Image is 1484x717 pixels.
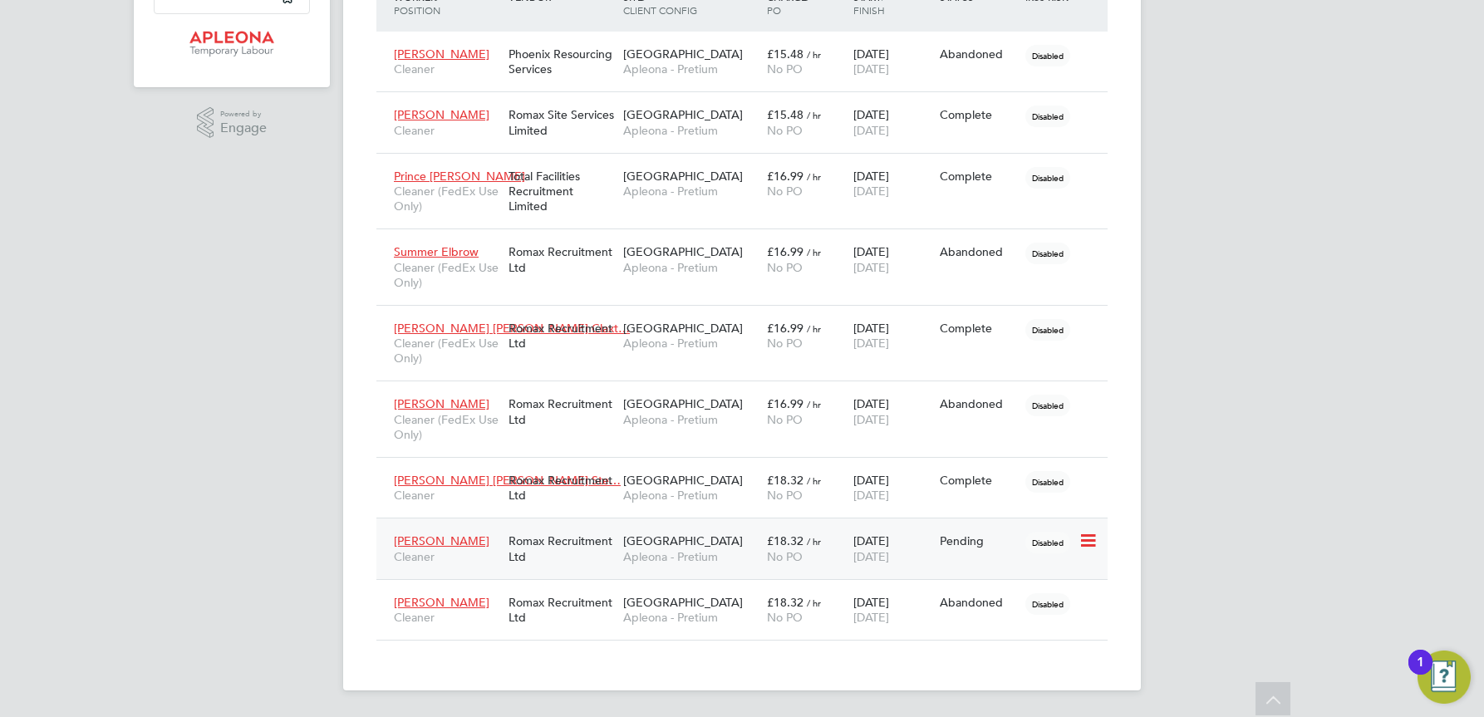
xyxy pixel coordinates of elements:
a: [PERSON_NAME]CleanerRomax Recruitment Ltd[GEOGRAPHIC_DATA]Apleona - Pretium£18.32 / hrNo PO[DATE]... [390,586,1108,600]
a: [PERSON_NAME]CleanerPhoenix Resourcing Services[GEOGRAPHIC_DATA]Apleona - Pretium£15.48 / hrNo PO... [390,37,1108,52]
span: [DATE] [853,184,889,199]
span: [PERSON_NAME] [394,396,489,411]
span: £18.32 [767,533,803,548]
span: [DATE] [853,412,889,427]
span: [GEOGRAPHIC_DATA] [623,47,743,61]
a: [PERSON_NAME]CleanerRomax Site Services Limited[GEOGRAPHIC_DATA]Apleona - Pretium£15.48 / hrNo PO... [390,98,1108,112]
a: [PERSON_NAME] [PERSON_NAME] Ste…CleanerRomax Recruitment Ltd[GEOGRAPHIC_DATA]Apleona - Pretium£18... [390,464,1108,478]
span: Cleaner (FedEx Use Only) [394,260,500,290]
span: Apleona - Pretium [623,412,759,427]
span: [GEOGRAPHIC_DATA] [623,533,743,548]
span: [DATE] [853,61,889,76]
div: Romax Site Services Limited [504,99,619,145]
span: [GEOGRAPHIC_DATA] [623,244,743,259]
span: £16.99 [767,244,803,259]
div: Romax Recruitment Ltd [504,464,619,511]
span: [PERSON_NAME] [394,595,489,610]
span: [DATE] [853,123,889,138]
span: [PERSON_NAME] [394,47,489,61]
span: / hr [807,535,821,548]
span: [DATE] [853,260,889,275]
div: Phoenix Resourcing Services [504,38,619,85]
span: Disabled [1025,471,1070,493]
span: Disabled [1025,319,1070,341]
span: Summer Elbrow [394,244,479,259]
span: [PERSON_NAME] [394,107,489,122]
span: [GEOGRAPHIC_DATA] [623,396,743,411]
a: [PERSON_NAME] [PERSON_NAME] Claxt…Cleaner (FedEx Use Only)Romax Recruitment Ltd[GEOGRAPHIC_DATA]A... [390,312,1108,326]
span: / hr [807,48,821,61]
span: / hr [807,246,821,258]
div: 1 [1417,662,1424,684]
span: [PERSON_NAME] [PERSON_NAME] Claxt… [394,321,630,336]
div: Romax Recruitment Ltd [504,525,619,572]
span: [PERSON_NAME] [394,533,489,548]
div: [DATE] [849,464,936,511]
span: Disabled [1025,593,1070,615]
span: Cleaner [394,488,500,503]
span: [DATE] [853,336,889,351]
span: [GEOGRAPHIC_DATA] [623,169,743,184]
div: Complete [940,473,1018,488]
span: [PERSON_NAME] [PERSON_NAME] Ste… [394,473,621,488]
div: Abandoned [940,396,1018,411]
span: / hr [807,170,821,183]
div: Romax Recruitment Ltd [504,236,619,282]
span: Apleona - Pretium [623,260,759,275]
span: Engage [220,121,267,135]
div: Romax Recruitment Ltd [504,312,619,359]
button: Open Resource Center, 1 new notification [1418,651,1471,704]
span: Apleona - Pretium [623,123,759,138]
span: Apleona - Pretium [623,61,759,76]
span: [DATE] [853,488,889,503]
div: Complete [940,169,1018,184]
div: Total Facilities Recruitment Limited [504,160,619,223]
div: [DATE] [849,388,936,435]
span: No PO [767,412,803,427]
span: / hr [807,109,821,121]
div: [DATE] [849,236,936,282]
span: [GEOGRAPHIC_DATA] [623,595,743,610]
a: Powered byEngage [197,107,268,139]
span: Disabled [1025,395,1070,416]
span: [GEOGRAPHIC_DATA] [623,107,743,122]
span: £16.99 [767,396,803,411]
span: Disabled [1025,532,1070,553]
span: Disabled [1025,243,1070,264]
div: Romax Recruitment Ltd [504,388,619,435]
span: No PO [767,336,803,351]
span: / hr [807,322,821,335]
span: £16.99 [767,321,803,336]
div: [DATE] [849,525,936,572]
div: [DATE] [849,587,936,633]
span: No PO [767,123,803,138]
span: £15.48 [767,107,803,122]
span: [DATE] [853,610,889,625]
div: [DATE] [849,160,936,207]
a: [PERSON_NAME]Cleaner (FedEx Use Only)Romax Recruitment Ltd[GEOGRAPHIC_DATA]Apleona - Pretium£16.9... [390,387,1108,401]
span: Disabled [1025,106,1070,127]
span: No PO [767,61,803,76]
span: / hr [807,597,821,609]
span: Cleaner [394,123,500,138]
span: No PO [767,610,803,625]
span: No PO [767,488,803,503]
span: [DATE] [853,549,889,564]
div: Abandoned [940,47,1018,61]
span: Apleona - Pretium [623,184,759,199]
div: Complete [940,321,1018,336]
span: Cleaner (FedEx Use Only) [394,412,500,442]
span: Apleona - Pretium [623,488,759,503]
div: Romax Recruitment Ltd [504,587,619,633]
span: Cleaner (FedEx Use Only) [394,336,500,366]
span: No PO [767,184,803,199]
div: Abandoned [940,595,1018,610]
span: Powered by [220,107,267,121]
div: Complete [940,107,1018,122]
span: Apleona - Pretium [623,549,759,564]
div: [DATE] [849,99,936,145]
span: Cleaner [394,610,500,625]
div: [DATE] [849,312,936,359]
div: Pending [940,533,1018,548]
img: apleona-logo-retina.png [189,31,274,57]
